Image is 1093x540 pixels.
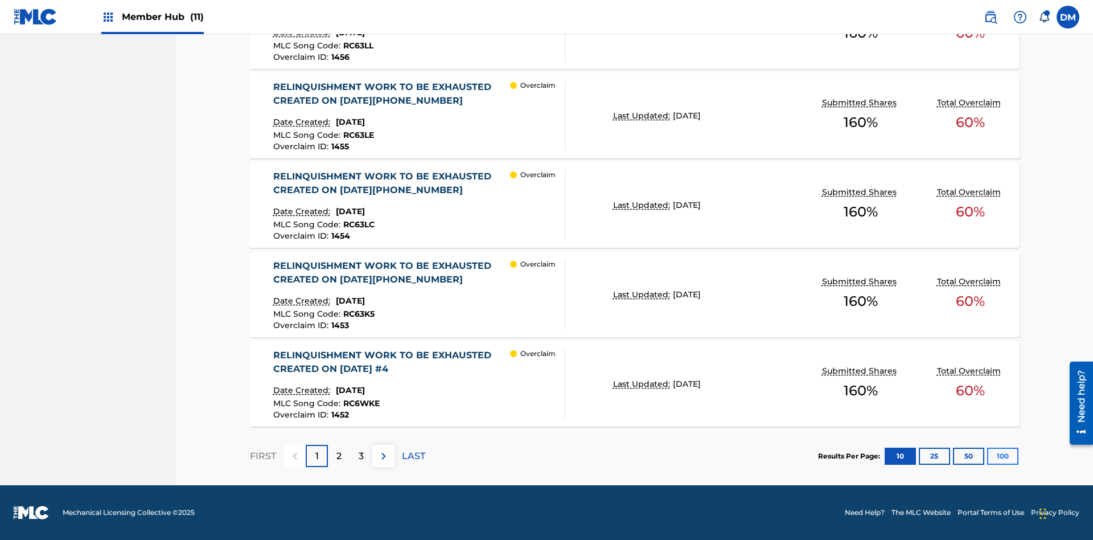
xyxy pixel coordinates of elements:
[822,97,899,109] p: Submitted Shares
[402,449,425,463] p: LAST
[343,309,375,319] span: RC63K5
[343,40,373,51] span: RC63LL
[273,130,343,140] span: MLC Song Code :
[336,385,365,395] span: [DATE]
[673,200,701,210] span: [DATE]
[1036,485,1093,540] iframe: Chat Widget
[937,186,1004,198] p: Total Overclaim
[359,449,364,463] p: 3
[613,289,673,301] p: Last Updated:
[273,398,343,408] span: MLC Song Code :
[250,162,1020,248] a: RELINQUISHMENT WORK TO BE EXHAUSTED CREATED ON [DATE][PHONE_NUMBER]Date Created:[DATE]MLC Song Co...
[1013,10,1027,24] img: help
[822,186,899,198] p: Submitted Shares
[937,97,1004,109] p: Total Overclaim
[520,259,556,269] p: Overclaim
[822,276,899,288] p: Submitted Shares
[953,448,984,465] button: 50
[844,112,878,133] span: 160 %
[331,410,349,420] span: 1452
[937,276,1004,288] p: Total Overclaim
[273,349,511,376] div: RELINQUISHMENT WORK TO BE EXHAUSTED CREATED ON [DATE] #4
[250,341,1020,427] a: RELINQUISHMENT WORK TO BE EXHAUSTED CREATED ON [DATE] #4Date Created:[DATE]MLC Song Code:RC6WKEOv...
[613,378,673,390] p: Last Updated:
[336,296,365,306] span: [DATE]
[613,110,673,122] p: Last Updated:
[956,112,985,133] span: 60 %
[673,111,701,121] span: [DATE]
[673,379,701,389] span: [DATE]
[336,117,365,127] span: [DATE]
[343,130,374,140] span: RC63LE
[63,508,195,518] span: Mechanical Licensing Collective © 2025
[122,10,204,23] span: Member Hub
[273,80,511,108] div: RELINQUISHMENT WORK TO BE EXHAUSTED CREATED ON [DATE][PHONE_NUMBER]
[956,202,985,222] span: 60 %
[613,199,673,211] p: Last Updated:
[1039,497,1046,531] div: Drag
[937,365,1004,377] p: Total Overclaim
[987,448,1018,465] button: 100
[273,231,331,241] span: Overclaim ID :
[818,451,883,461] p: Results Per Page:
[919,448,950,465] button: 25
[844,381,878,401] span: 160 %
[331,141,349,152] span: 1455
[885,448,916,465] button: 10
[958,508,1024,518] a: Portal Terms of Use
[14,506,49,519] img: logo
[520,170,556,180] p: Overclaim
[273,384,333,396] p: Date Created:
[822,365,899,377] p: Submitted Shares
[979,6,1002,28] a: Public Search
[273,52,331,62] span: Overclaim ID :
[377,449,391,463] img: right
[250,73,1020,158] a: RELINQUISHMENT WORK TO BE EXHAUSTED CREATED ON [DATE][PHONE_NUMBER]Date Created:[DATE]MLC Song Co...
[101,10,115,24] img: Top Rightsholders
[14,9,57,25] img: MLC Logo
[520,349,556,359] p: Overclaim
[331,52,350,62] span: 1456
[273,170,511,197] div: RELINQUISHMENT WORK TO BE EXHAUSTED CREATED ON [DATE][PHONE_NUMBER]
[1031,508,1079,518] a: Privacy Policy
[331,231,350,241] span: 1454
[336,206,365,216] span: [DATE]
[844,202,878,222] span: 160 %
[336,449,342,463] p: 2
[331,320,349,330] span: 1453
[273,295,333,307] p: Date Created:
[844,291,878,312] span: 160 %
[273,141,331,152] span: Overclaim ID :
[343,219,375,230] span: RC63LC
[956,291,985,312] span: 60 %
[273,116,333,128] p: Date Created:
[190,11,204,22] span: (11)
[891,508,951,518] a: The MLC Website
[1009,6,1032,28] div: Help
[315,449,319,463] p: 1
[273,410,331,420] span: Overclaim ID :
[673,289,701,300] span: [DATE]
[273,309,343,319] span: MLC Song Code :
[1061,357,1093,451] iframe: Resource Center
[1038,11,1050,23] div: Notifications
[845,508,885,518] a: Need Help?
[956,381,985,401] span: 60 %
[273,320,331,330] span: Overclaim ID :
[273,219,343,230] span: MLC Song Code :
[273,206,333,218] p: Date Created:
[520,80,556,91] p: Overclaim
[273,259,511,287] div: RELINQUISHMENT WORK TO BE EXHAUSTED CREATED ON [DATE][PHONE_NUMBER]
[273,40,343,51] span: MLC Song Code :
[984,10,997,24] img: search
[343,398,380,408] span: RC6WKE
[250,252,1020,337] a: RELINQUISHMENT WORK TO BE EXHAUSTED CREATED ON [DATE][PHONE_NUMBER]Date Created:[DATE]MLC Song Co...
[1057,6,1079,28] div: User Menu
[250,449,276,463] p: FIRST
